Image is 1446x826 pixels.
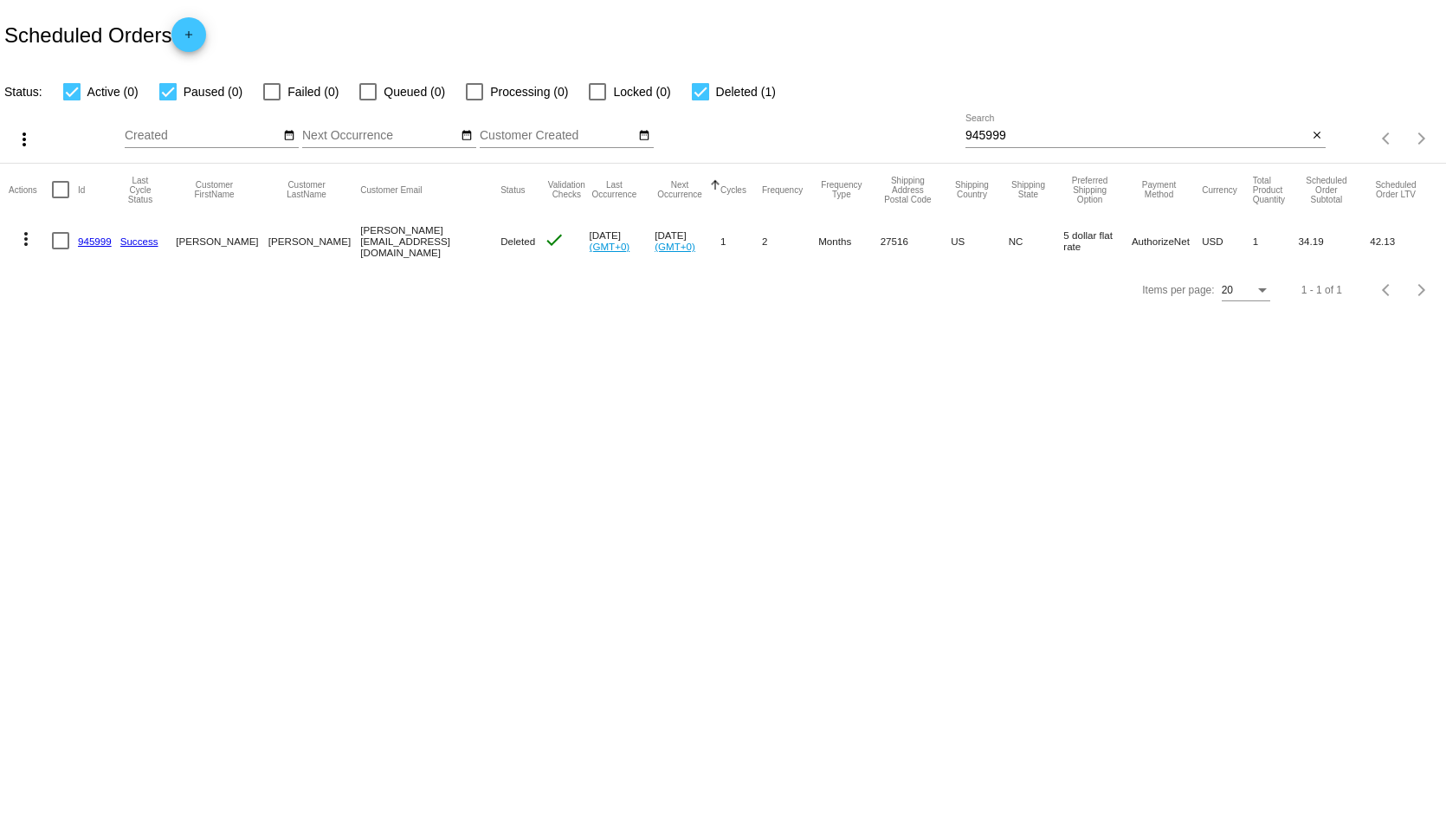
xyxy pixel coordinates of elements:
[1370,121,1404,156] button: Previous page
[1063,176,1116,204] button: Change sorting for PreferredShippingOption
[655,216,720,266] mat-cell: [DATE]
[1370,216,1437,266] mat-cell: 42.13
[302,129,458,143] input: Next Occurrence
[881,176,936,204] button: Change sorting for ShippingPostcode
[655,180,705,199] button: Change sorting for NextOccurrenceUtc
[1404,273,1439,307] button: Next page
[1132,180,1186,199] button: Change sorting for PaymentMethod.Type
[1370,180,1422,199] button: Change sorting for LifetimeValue
[4,17,206,52] h2: Scheduled Orders
[1253,164,1299,216] mat-header-cell: Total Product Quantity
[1142,284,1214,296] div: Items per page:
[544,229,565,250] mat-icon: check
[1202,216,1253,266] mat-cell: USD
[9,164,52,216] mat-header-cell: Actions
[1063,216,1132,266] mat-cell: 5 dollar flat rate
[1307,127,1326,145] button: Clear
[1299,216,1371,266] mat-cell: 34.19
[720,184,746,195] button: Change sorting for Cycles
[287,81,339,102] span: Failed (0)
[125,129,281,143] input: Created
[176,180,253,199] button: Change sorting for CustomerFirstName
[120,176,161,204] button: Change sorting for LastProcessingCycleId
[1132,216,1202,266] mat-cell: AuthorizeNet
[716,81,776,102] span: Deleted (1)
[500,236,535,247] span: Deleted
[1009,216,1064,266] mat-cell: NC
[818,216,880,266] mat-cell: Months
[480,129,636,143] input: Customer Created
[590,241,630,252] a: (GMT+0)
[120,236,158,247] a: Success
[500,184,525,195] button: Change sorting for Status
[720,216,762,266] mat-cell: 1
[762,216,818,266] mat-cell: 2
[965,129,1307,143] input: Search
[14,129,35,150] mat-icon: more_vert
[818,180,864,199] button: Change sorting for FrequencyType
[881,216,952,266] mat-cell: 27516
[176,216,268,266] mat-cell: [PERSON_NAME]
[360,184,422,195] button: Change sorting for CustomerEmail
[268,180,345,199] button: Change sorting for CustomerLastName
[268,216,360,266] mat-cell: [PERSON_NAME]
[1222,284,1233,296] span: 20
[1253,216,1299,266] mat-cell: 1
[184,81,242,102] span: Paused (0)
[1009,180,1049,199] button: Change sorting for ShippingState
[384,81,445,102] span: Queued (0)
[590,216,655,266] mat-cell: [DATE]
[87,81,139,102] span: Active (0)
[1299,176,1355,204] button: Change sorting for Subtotal
[762,184,803,195] button: Change sorting for Frequency
[360,216,500,266] mat-cell: [PERSON_NAME][EMAIL_ADDRESS][DOMAIN_NAME]
[78,236,112,247] a: 945999
[283,129,295,143] mat-icon: date_range
[1311,129,1323,143] mat-icon: close
[613,81,670,102] span: Locked (0)
[16,229,36,249] mat-icon: more_vert
[490,81,568,102] span: Processing (0)
[4,85,42,99] span: Status:
[544,164,589,216] mat-header-cell: Validation Checks
[590,180,640,199] button: Change sorting for LastOccurrenceUtc
[1370,273,1404,307] button: Previous page
[638,129,650,143] mat-icon: date_range
[1202,184,1237,195] button: Change sorting for CurrencyIso
[951,180,993,199] button: Change sorting for ShippingCountry
[655,241,695,252] a: (GMT+0)
[78,184,85,195] button: Change sorting for Id
[1404,121,1439,156] button: Next page
[1301,284,1342,296] div: 1 - 1 of 1
[461,129,473,143] mat-icon: date_range
[1222,285,1270,297] mat-select: Items per page:
[178,29,199,49] mat-icon: add
[951,216,1009,266] mat-cell: US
